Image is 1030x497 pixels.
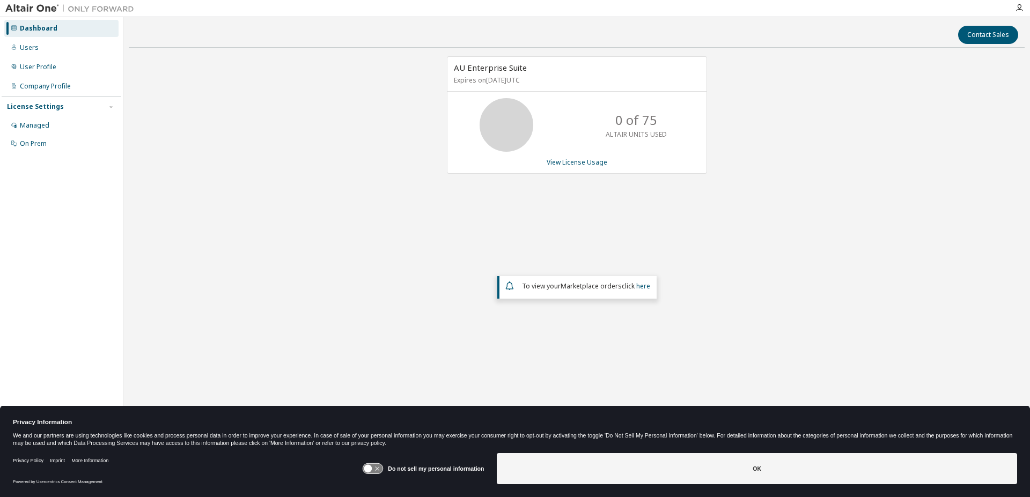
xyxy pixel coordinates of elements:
[958,26,1018,44] button: Contact Sales
[20,121,49,130] div: Managed
[454,62,527,73] span: AU Enterprise Suite
[615,111,657,129] p: 0 of 75
[454,76,697,85] p: Expires on [DATE] UTC
[20,139,47,148] div: On Prem
[561,281,622,291] em: Marketplace orders
[7,102,64,111] div: License Settings
[20,43,39,52] div: Users
[547,158,607,167] a: View License Usage
[606,130,667,139] p: ALTAIR UNITS USED
[522,281,650,291] span: To view your click
[20,82,71,91] div: Company Profile
[20,24,57,33] div: Dashboard
[20,63,56,71] div: User Profile
[5,3,139,14] img: Altair One
[636,281,650,291] a: here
